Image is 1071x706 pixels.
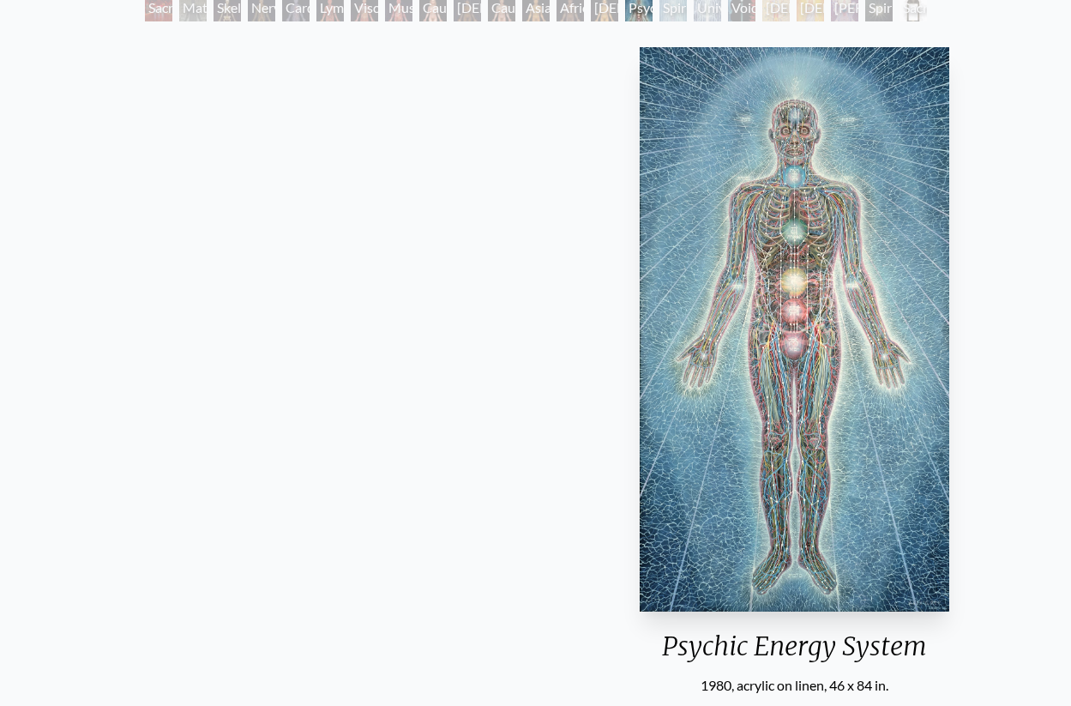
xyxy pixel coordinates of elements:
div: Psychic Energy System [633,631,955,675]
img: 14-Psychic-Energy-System-1980-Alex-Grey-watermarked.jpg [640,47,948,612]
div: 1980, acrylic on linen, 46 x 84 in. [633,675,955,696]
